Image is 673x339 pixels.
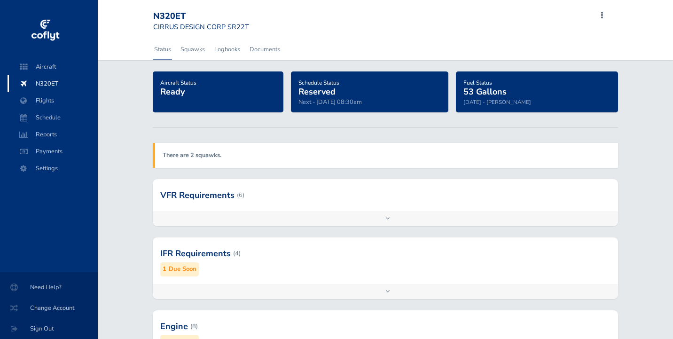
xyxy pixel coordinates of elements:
span: Ready [160,86,185,97]
span: Change Account [11,300,86,316]
small: [DATE] - [PERSON_NAME] [463,98,531,106]
a: Squawks [180,39,206,60]
small: CIRRUS DESIGN CORP SR22T [153,22,249,32]
span: Schedule Status [298,79,339,87]
span: Flights [17,92,88,109]
span: Fuel Status [463,79,492,87]
span: Aircraft Status [160,79,196,87]
span: Reserved [298,86,336,97]
span: Need Help? [11,279,86,296]
a: Status [153,39,172,60]
a: Schedule StatusReserved [298,76,339,98]
a: There are 2 squawks. [163,151,221,159]
span: Reports [17,126,88,143]
span: Schedule [17,109,88,126]
span: Payments [17,143,88,160]
img: coflyt logo [30,16,61,45]
small: Due Soon [169,264,196,274]
span: Settings [17,160,88,177]
a: Logbooks [213,39,241,60]
a: Documents [249,39,281,60]
span: 53 Gallons [463,86,507,97]
span: Next - [DATE] 08:30am [298,98,362,106]
span: Sign Out [11,320,86,337]
span: N320ET [17,75,88,92]
span: Aircraft [17,58,88,75]
div: N320ET [153,11,249,22]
